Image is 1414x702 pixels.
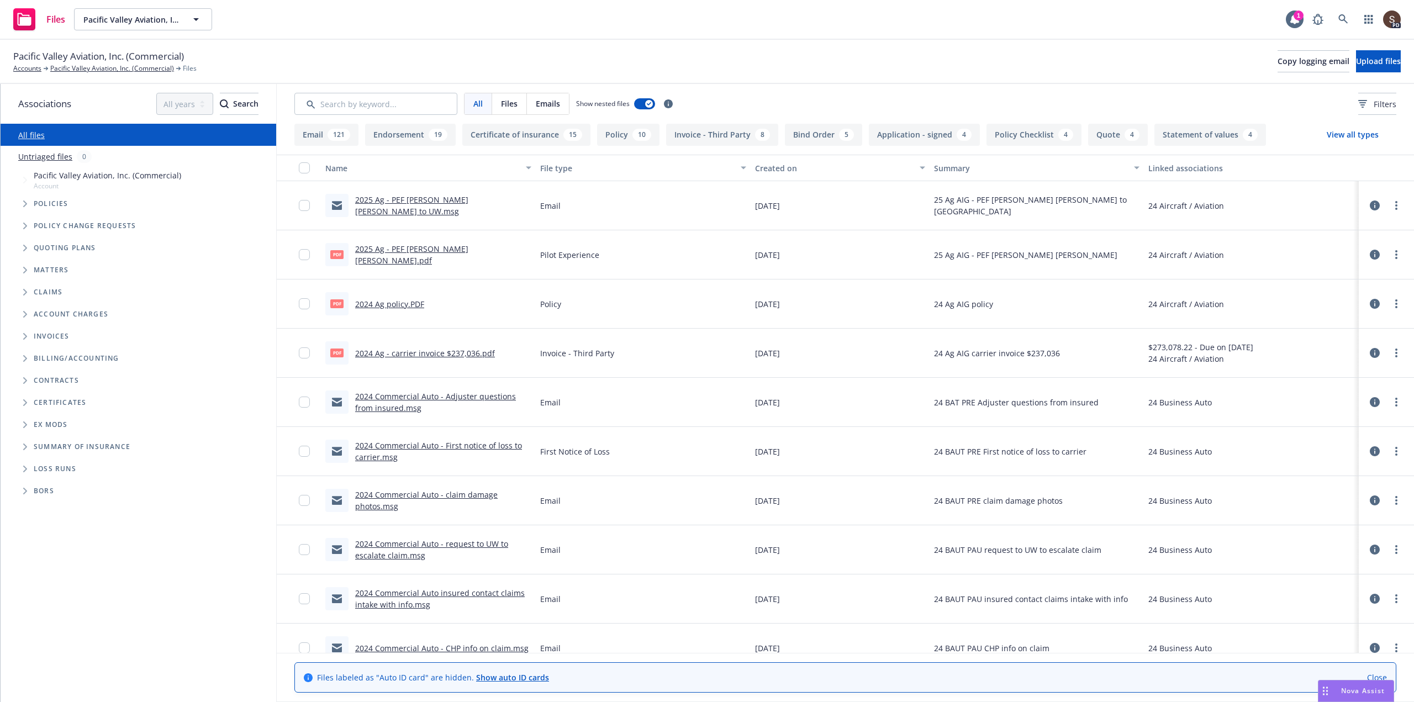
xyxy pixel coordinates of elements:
[1148,446,1212,457] div: 24 Business Auto
[755,642,780,654] span: [DATE]
[839,129,854,141] div: 5
[1125,129,1139,141] div: 4
[1390,592,1403,605] a: more
[299,446,310,457] input: Toggle Row Selected
[330,250,344,258] span: pdf
[540,249,599,261] span: Pilot Experience
[294,93,457,115] input: Search by keyword...
[1148,200,1224,212] div: 24 Aircraft / Aviation
[74,8,212,30] button: Pacific Valley Aviation, Inc. (Commercial)
[34,466,76,472] span: Loss Runs
[540,642,561,654] span: Email
[540,397,561,408] span: Email
[755,129,770,141] div: 8
[755,544,780,556] span: [DATE]
[299,593,310,604] input: Toggle Row Selected
[429,129,447,141] div: 19
[299,298,310,309] input: Toggle Row Selected
[13,49,184,64] span: Pacific Valley Aviation, Inc. (Commercial)
[540,298,561,310] span: Policy
[755,249,780,261] span: [DATE]
[1390,445,1403,458] a: more
[1390,494,1403,507] a: more
[632,129,651,141] div: 10
[540,495,561,506] span: Email
[34,399,86,406] span: Certificates
[563,129,582,141] div: 15
[934,347,1060,359] span: 24 Ag AIG carrier invoice $237,036
[355,348,495,358] a: 2024 Ag - carrier invoice $237,036.pdf
[34,200,68,207] span: Policies
[83,14,179,25] span: Pacific Valley Aviation, Inc. (Commercial)
[77,150,92,163] div: 0
[34,333,70,340] span: Invoices
[536,98,560,109] span: Emails
[34,267,68,273] span: Matters
[34,289,62,295] span: Claims
[597,124,659,146] button: Policy
[755,162,913,174] div: Created on
[299,642,310,653] input: Toggle Row Selected
[1148,353,1253,365] div: 24 Aircraft / Aviation
[462,124,590,146] button: Certificate of insurance
[325,162,519,174] div: Name
[299,495,310,506] input: Toggle Row Selected
[1356,56,1401,66] span: Upload files
[540,200,561,212] span: Email
[365,124,456,146] button: Endorsement
[355,440,522,462] a: 2024 Commercial Auto - First notice of loss to carrier.msg
[299,347,310,358] input: Toggle Row Selected
[536,155,751,181] button: File type
[1390,543,1403,556] a: more
[330,299,344,308] span: PDF
[1148,298,1224,310] div: 24 Aircraft / Aviation
[1307,8,1329,30] a: Report a Bug
[934,249,1117,261] span: 25 Ag AIG - PEF [PERSON_NAME] [PERSON_NAME]
[1148,544,1212,556] div: 24 Business Auto
[755,495,780,506] span: [DATE]
[1390,395,1403,409] a: more
[294,124,358,146] button: Email
[1383,10,1401,28] img: photo
[355,391,516,413] a: 2024 Commercial Auto - Adjuster questions from insured.msg
[751,155,930,181] button: Created on
[869,124,980,146] button: Application - signed
[299,249,310,260] input: Toggle Row Selected
[755,593,780,605] span: [DATE]
[934,298,993,310] span: 24 Ag AIG policy
[934,544,1101,556] span: 24 BAUT PAU request to UW to escalate claim
[1058,129,1073,141] div: 4
[1148,397,1212,408] div: 24 Business Auto
[1318,680,1394,702] button: Nova Assist
[934,162,1128,174] div: Summary
[355,194,468,217] a: 2025 Ag - PEF [PERSON_NAME] [PERSON_NAME] to UW.msg
[755,446,780,457] span: [DATE]
[330,349,344,357] span: pdf
[1148,642,1212,654] div: 24 Business Auto
[1309,124,1396,146] button: View all types
[1,167,276,347] div: Tree Example
[501,98,518,109] span: Files
[1294,10,1304,20] div: 1
[1332,8,1354,30] a: Search
[355,299,424,309] a: 2024 Ag policy.PDF
[34,444,130,450] span: Summary of insurance
[18,151,72,162] a: Untriaged files
[18,97,71,111] span: Associations
[34,181,181,191] span: Account
[755,397,780,408] span: [DATE]
[34,355,119,362] span: Billing/Accounting
[934,194,1140,217] span: 25 Ag AIG - PEF [PERSON_NAME] [PERSON_NAME] to [GEOGRAPHIC_DATA]
[755,298,780,310] span: [DATE]
[1278,56,1349,66] span: Copy logging email
[540,347,614,359] span: Invoice - Third Party
[934,593,1128,605] span: 24 BAUT PAU insured contact claims intake with info
[299,200,310,211] input: Toggle Row Selected
[34,245,96,251] span: Quoting plans
[1356,50,1401,72] button: Upload files
[355,489,498,511] a: 2024 Commercial Auto - claim damage photos.msg
[1358,93,1396,115] button: Filters
[299,162,310,173] input: Select all
[473,98,483,109] span: All
[328,129,350,141] div: 121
